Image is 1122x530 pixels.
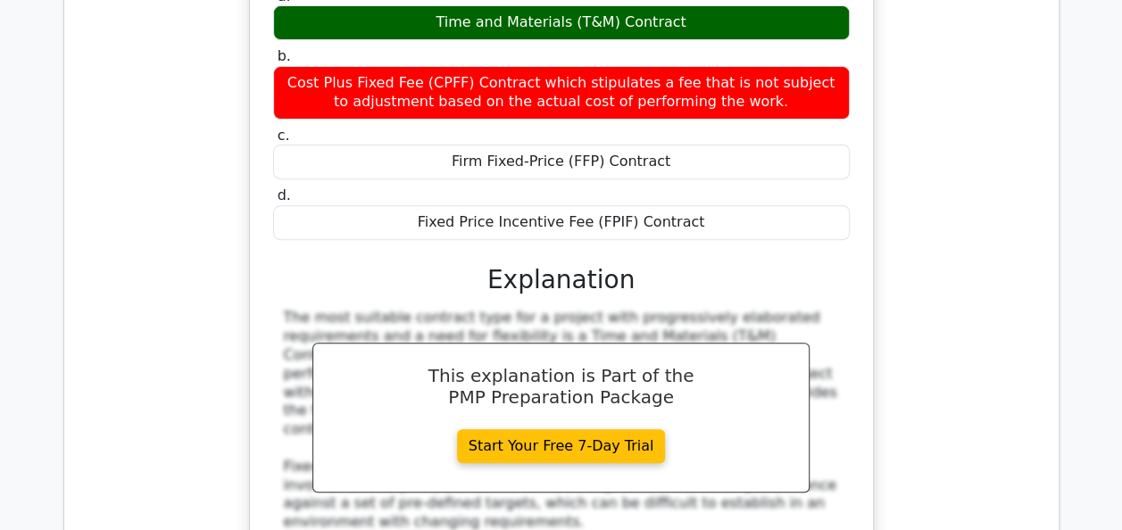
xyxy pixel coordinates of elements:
span: d. [278,186,291,203]
a: Start Your Free 7-Day Trial [457,429,666,463]
span: b. [278,47,291,64]
div: Firm Fixed-Price (FFP) Contract [273,145,850,179]
div: Fixed Price Incentive Fee (FPIF) Contract [273,205,850,240]
div: Time and Materials (T&M) Contract [273,5,850,40]
div: Cost Plus Fixed Fee (CPFF) Contract which stipulates a fee that is not subject to adjustment base... [273,66,850,120]
h3: Explanation [284,265,839,295]
span: c. [278,127,290,144]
